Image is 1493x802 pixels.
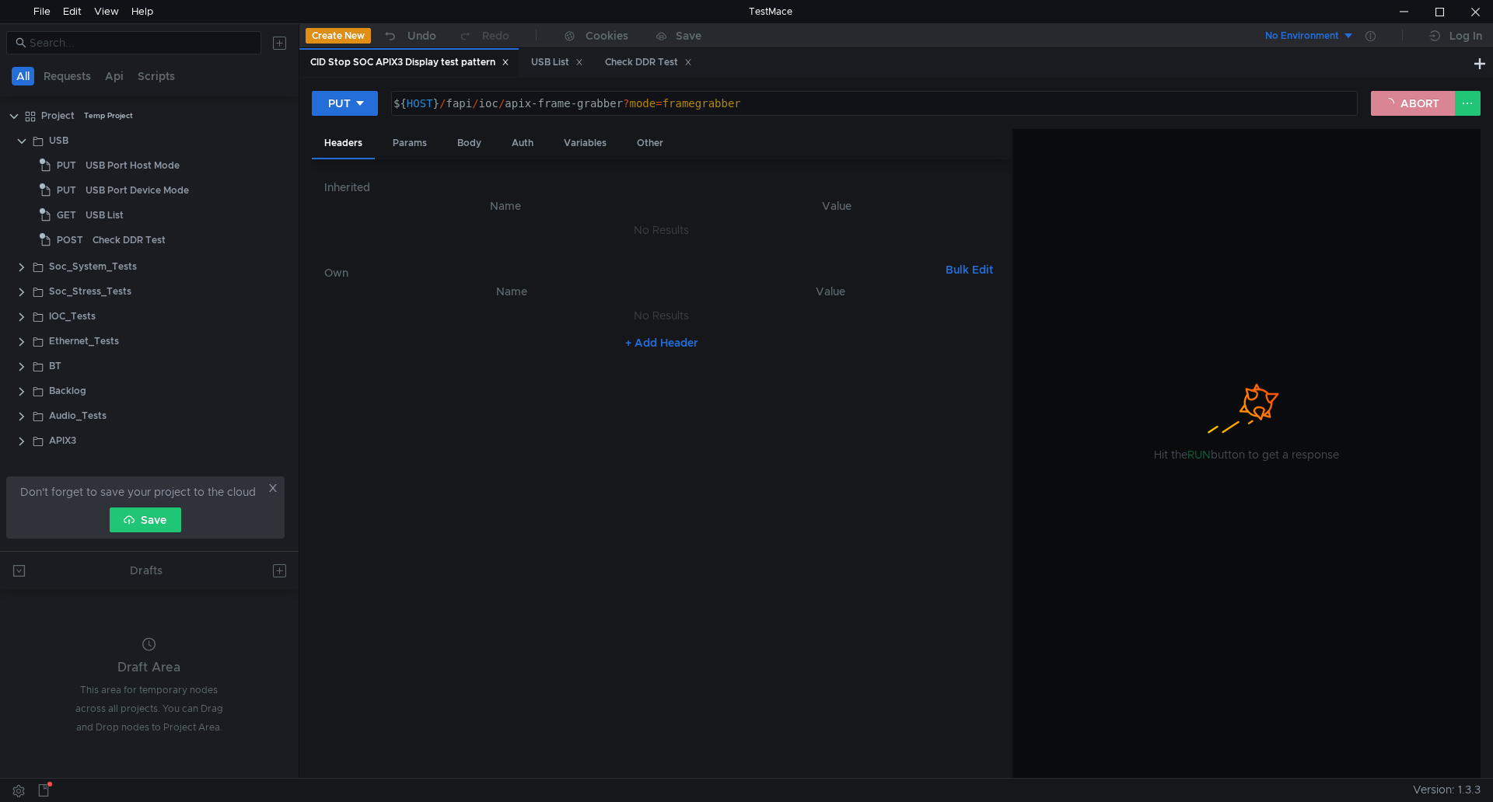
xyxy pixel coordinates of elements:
[49,129,68,152] div: USB
[130,561,163,580] div: Drafts
[447,24,520,47] button: Redo
[445,129,494,158] div: Body
[49,379,86,403] div: Backlog
[57,204,76,227] span: GET
[676,30,701,41] div: Save
[86,179,189,202] div: USB Port Device Mode
[551,129,619,158] div: Variables
[49,305,96,328] div: IOC_Tests
[86,204,124,227] div: USB List
[57,154,76,177] span: PUT
[100,67,128,85] button: Api
[49,404,107,427] div: Audio_Tests
[324,178,999,197] h6: Inherited
[12,67,34,85] button: All
[310,54,509,71] div: CID Stop SOC APIX3 Display test pattern
[605,54,692,71] div: Check DDR Test
[41,104,75,127] div: Project
[312,91,378,116] button: PUT
[20,483,256,501] span: Don't forget to save your project to the cloud
[634,309,689,323] nz-embed-empty: No Results
[1413,779,1481,801] span: Version: 1.3.3
[30,34,252,51] input: Search...
[674,197,999,215] th: Value
[1371,91,1455,116] button: ABORT
[586,26,628,45] div: Cookies
[499,129,546,158] div: Auth
[49,429,76,452] div: APIX3
[407,26,436,45] div: Undo
[39,67,96,85] button: Requests
[306,28,371,44] button: Create New
[634,223,689,237] nz-embed-empty: No Results
[1449,26,1482,45] div: Log In
[337,197,674,215] th: Name
[1265,29,1339,44] div: No Environment
[371,24,447,47] button: Undo
[84,104,133,127] div: Temp Project
[110,507,181,532] button: Save
[531,54,583,71] div: USB List
[619,333,705,352] button: + Add Header
[49,255,137,278] div: Soc_System_Tests
[49,330,119,353] div: Ethernet_Tests
[349,282,673,301] th: Name
[673,282,987,301] th: Value
[1246,23,1355,48] button: No Environment
[133,67,180,85] button: Scripts
[86,154,180,177] div: USB Port Host Mode
[49,280,131,303] div: Soc_Stress_Tests
[624,129,676,158] div: Other
[380,129,439,158] div: Params
[482,26,509,45] div: Redo
[49,354,61,378] div: BT
[328,95,351,112] div: PUT
[93,228,166,252] div: Check DDR Test
[57,179,76,202] span: PUT
[324,263,939,282] h6: Own
[57,228,83,252] span: POST
[312,129,375,159] div: Headers
[939,260,999,279] button: Bulk Edit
